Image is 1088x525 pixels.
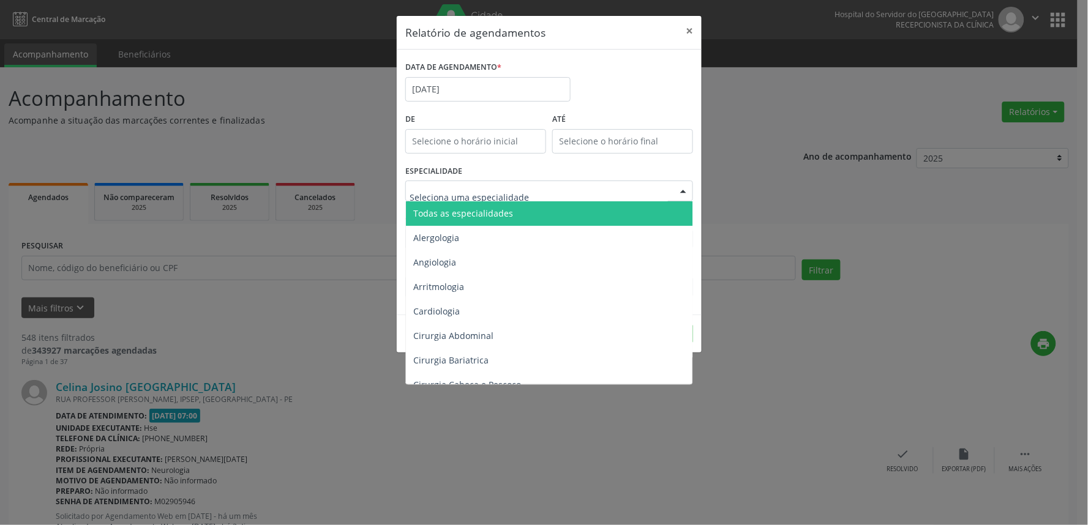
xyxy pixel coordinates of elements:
span: Alergologia [413,232,459,244]
label: DATA DE AGENDAMENTO [405,58,501,77]
label: De [405,110,546,129]
span: Cirurgia Abdominal [413,330,493,341]
span: Cirurgia Cabeça e Pescoço [413,379,521,390]
span: Cardiologia [413,305,460,317]
input: Seleciona uma especialidade [410,185,668,209]
button: Close [677,16,702,46]
label: ESPECIALIDADE [405,162,462,181]
span: Todas as especialidades [413,207,513,219]
input: Selecione o horário inicial [405,129,546,154]
span: Arritmologia [413,281,464,292]
h5: Relatório de agendamentos [405,24,546,40]
input: Selecione o horário final [552,129,693,154]
input: Selecione uma data ou intervalo [405,77,571,102]
span: Cirurgia Bariatrica [413,354,489,366]
label: ATÉ [552,110,693,129]
span: Angiologia [413,256,456,268]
